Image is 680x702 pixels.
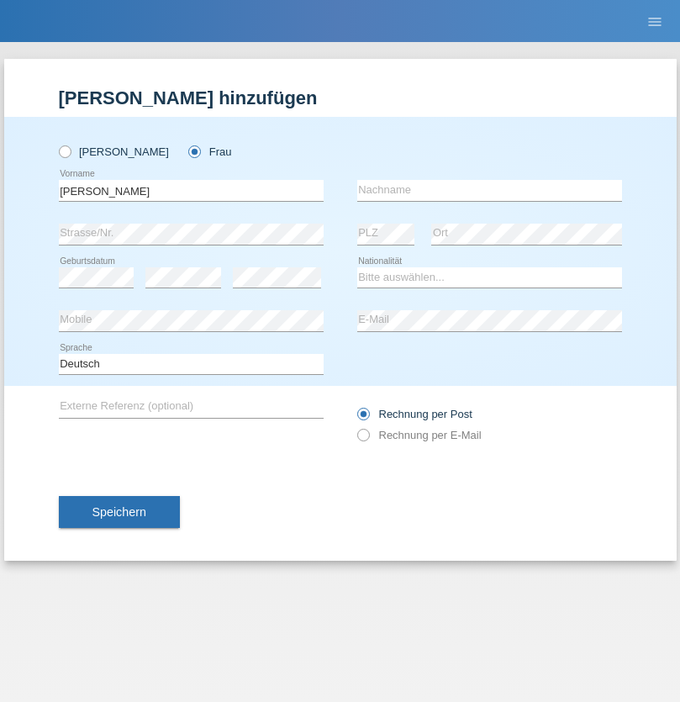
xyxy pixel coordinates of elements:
input: Frau [188,145,199,156]
label: [PERSON_NAME] [59,145,169,158]
a: menu [638,16,672,26]
button: Speichern [59,496,180,528]
input: Rechnung per E-Mail [357,429,368,450]
input: Rechnung per Post [357,408,368,429]
label: Rechnung per Post [357,408,472,420]
span: Speichern [92,505,146,519]
label: Rechnung per E-Mail [357,429,482,441]
input: [PERSON_NAME] [59,145,70,156]
label: Frau [188,145,231,158]
i: menu [646,13,663,30]
h1: [PERSON_NAME] hinzufügen [59,87,622,108]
